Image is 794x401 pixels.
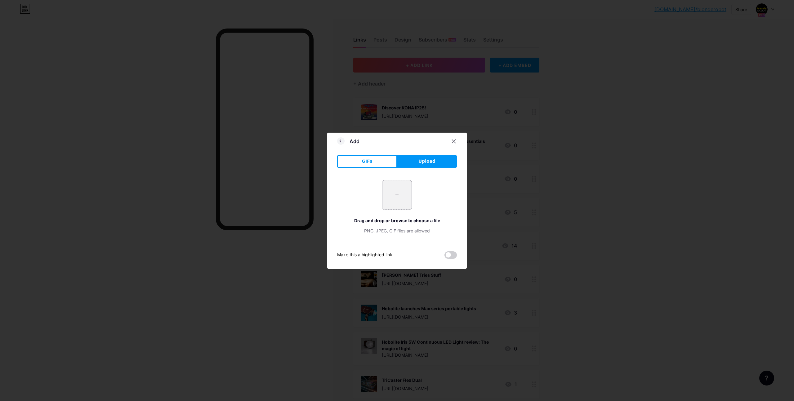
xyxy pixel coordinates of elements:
div: PNG, JPEG, GIF files are allowed [337,227,457,234]
div: Drag and drop or browse to choose a file [337,217,457,224]
button: Upload [397,155,457,168]
div: Add [350,138,359,145]
button: GIFs [337,155,397,168]
span: Upload [418,158,435,165]
div: Make this a highlighted link [337,251,392,259]
span: GIFs [362,158,372,165]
